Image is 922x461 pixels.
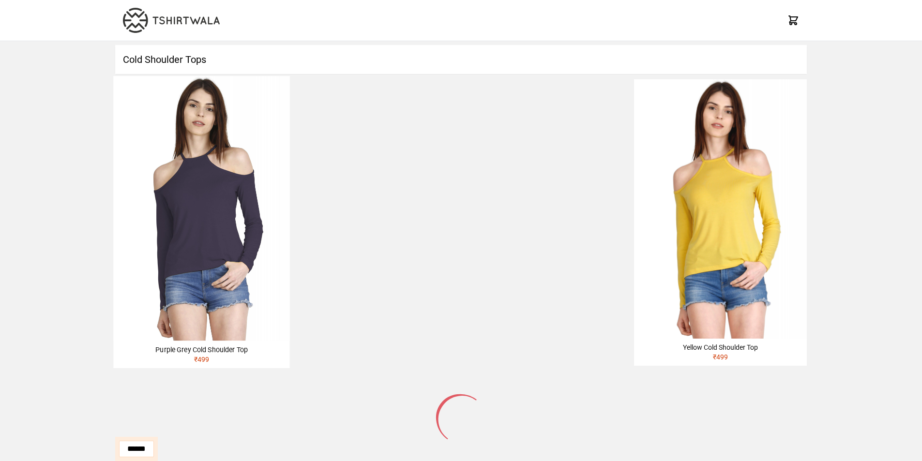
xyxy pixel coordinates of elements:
[118,344,286,354] div: Purple Grey Cold Shoulder Top
[114,76,290,340] img: H9A0677_01-blue-scaled.jpg
[713,353,728,361] span: ₹ 499
[123,8,220,33] img: TW-LOGO-400-104.png
[194,356,210,363] span: ₹ 499
[634,79,807,339] img: Cold-shoulder-yellow-top-2-scaled.jpg
[634,79,807,366] a: Yellow Cold Shoulder Top₹499
[115,45,807,74] h1: Cold Shoulder Tops
[114,76,290,368] a: Purple Grey Cold Shoulder Top₹499
[638,342,803,352] div: Yellow Cold Shoulder Top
